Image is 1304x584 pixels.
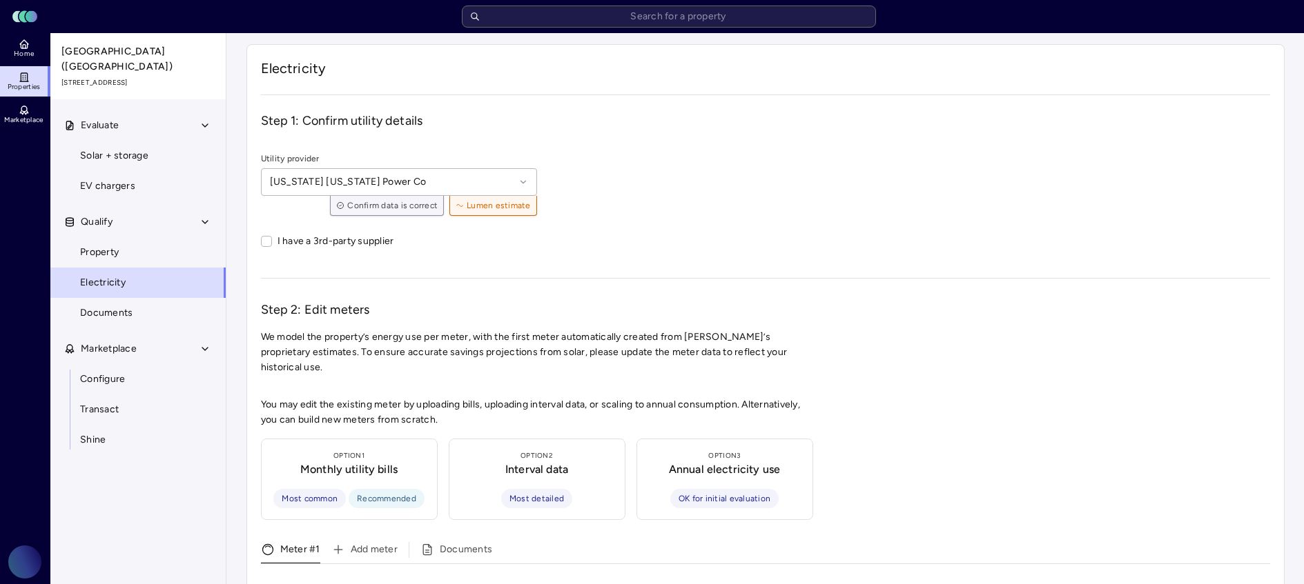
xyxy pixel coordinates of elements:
[330,196,444,216] button: Confirm data is correct
[81,118,119,133] span: Evaluate
[50,298,226,328] a: Documents
[80,305,133,321] span: Documents
[420,542,492,563] button: Documents
[50,425,226,455] a: Shine
[50,237,226,268] a: Property
[80,148,148,163] span: Solar + storage
[80,179,135,194] span: EV chargers
[636,439,813,520] button: Option3Annual electricity useOK for initial evaluation
[50,171,226,201] a: EV chargers
[261,152,537,165] label: Utility provider
[462,6,876,28] input: Search for a property
[520,450,553,461] span: Option 2
[50,394,226,425] a: Transact
[282,492,338,505] span: Most common
[449,439,625,520] button: Option2Interval dataMost detailed
[261,59,1270,78] h1: Electricity
[80,402,119,417] span: Transact
[8,83,41,91] span: Properties
[331,542,398,563] button: Add meter
[357,492,416,505] span: Recommended
[261,439,438,520] button: Option1Monthly utility billsMost commonRecommended
[81,214,113,230] span: Qualify
[505,461,568,478] span: Interval data
[261,397,813,427] span: You may edit the existing meter by uploading bills, uploading interval data, or scaling to annual...
[261,301,1270,319] h3: Step 2: Edit meters
[80,372,125,387] span: Configure
[50,141,226,171] a: Solar + storage
[50,110,227,141] button: Evaluate
[80,432,106,447] span: Shine
[80,245,119,260] span: Property
[61,77,216,88] span: [STREET_ADDRESS]
[669,461,780,478] span: Annual electricity use
[278,235,394,247] span: I have a 3rd-party supplier
[679,492,770,505] span: OK for initial evaluation
[80,275,126,290] span: Electricity
[61,44,216,74] span: [GEOGRAPHIC_DATA] ([GEOGRAPHIC_DATA])
[14,50,34,58] span: Home
[336,199,438,212] span: Confirm data is correct
[509,492,564,505] span: Most detailed
[261,112,1270,130] h3: Step 1: Confirm utility details
[261,541,320,563] button: Meter #1
[261,331,788,373] span: We model the property’s energy use per meter, with the first meter automatically created from [PE...
[708,450,740,461] span: Option 3
[50,364,226,394] a: Configure
[50,268,226,298] a: Electricity
[81,341,137,356] span: Marketplace
[333,450,364,461] span: Option 1
[4,116,43,124] span: Marketplace
[50,207,227,237] button: Qualify
[300,461,398,478] span: Monthly utility bills
[50,334,227,364] button: Marketplace
[456,199,531,212] span: Lumen estimate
